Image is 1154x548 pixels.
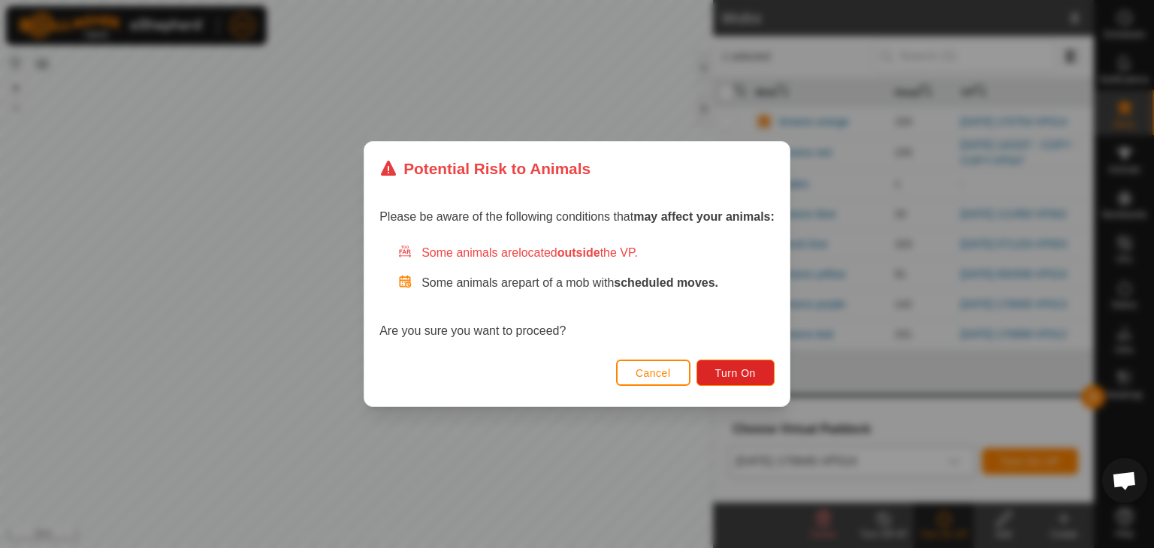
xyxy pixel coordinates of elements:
[397,244,775,262] div: Some animals are
[379,157,591,180] div: Potential Risk to Animals
[379,244,775,340] div: Are you sure you want to proceed?
[557,246,600,259] strong: outside
[636,367,671,379] span: Cancel
[614,276,718,289] strong: scheduled moves.
[696,360,775,386] button: Turn On
[616,360,690,386] button: Cancel
[633,210,775,223] strong: may affect your animals:
[379,210,775,223] span: Please be aware of the following conditions that
[715,367,756,379] span: Turn On
[421,274,775,292] p: Some animals are
[1102,458,1147,503] a: Open chat
[518,276,718,289] span: part of a mob with
[518,246,638,259] span: located the VP.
